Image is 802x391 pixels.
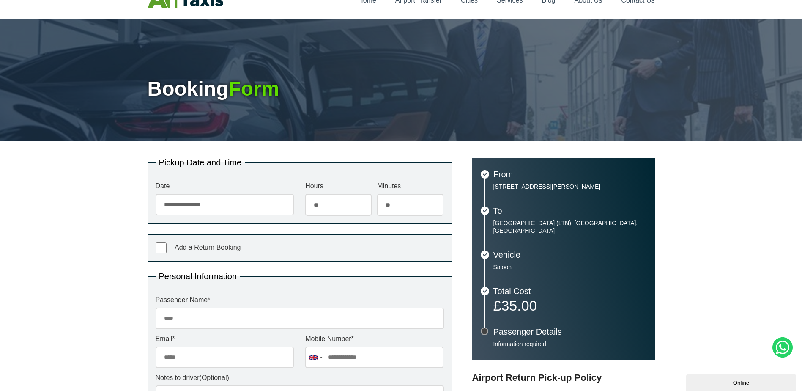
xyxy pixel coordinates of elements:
[493,263,646,271] p: Saloon
[305,336,443,342] label: Mobile Number
[501,297,537,314] span: 35.00
[200,374,229,381] span: (Optional)
[686,372,798,391] iframe: chat widget
[493,328,646,336] h3: Passenger Details
[156,183,294,190] label: Date
[472,372,655,383] h3: Airport Return Pick-up Policy
[377,183,443,190] label: Minutes
[493,340,646,348] p: Information required
[493,287,646,295] h3: Total Cost
[305,183,372,190] label: Hours
[156,242,167,253] input: Add a Return Booking
[493,183,646,190] p: [STREET_ADDRESS][PERSON_NAME]
[156,374,444,381] label: Notes to driver
[156,272,241,281] legend: Personal Information
[306,347,325,368] div: United Kingdom: +44
[175,244,241,251] span: Add a Return Booking
[493,219,646,234] p: [GEOGRAPHIC_DATA] (LTN), [GEOGRAPHIC_DATA], [GEOGRAPHIC_DATA]
[156,336,294,342] label: Email
[148,79,655,99] h1: Booking
[228,77,279,100] span: Form
[156,297,444,303] label: Passenger Name
[493,251,646,259] h3: Vehicle
[493,300,646,311] p: £
[493,170,646,179] h3: From
[493,207,646,215] h3: To
[156,158,245,167] legend: Pickup Date and Time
